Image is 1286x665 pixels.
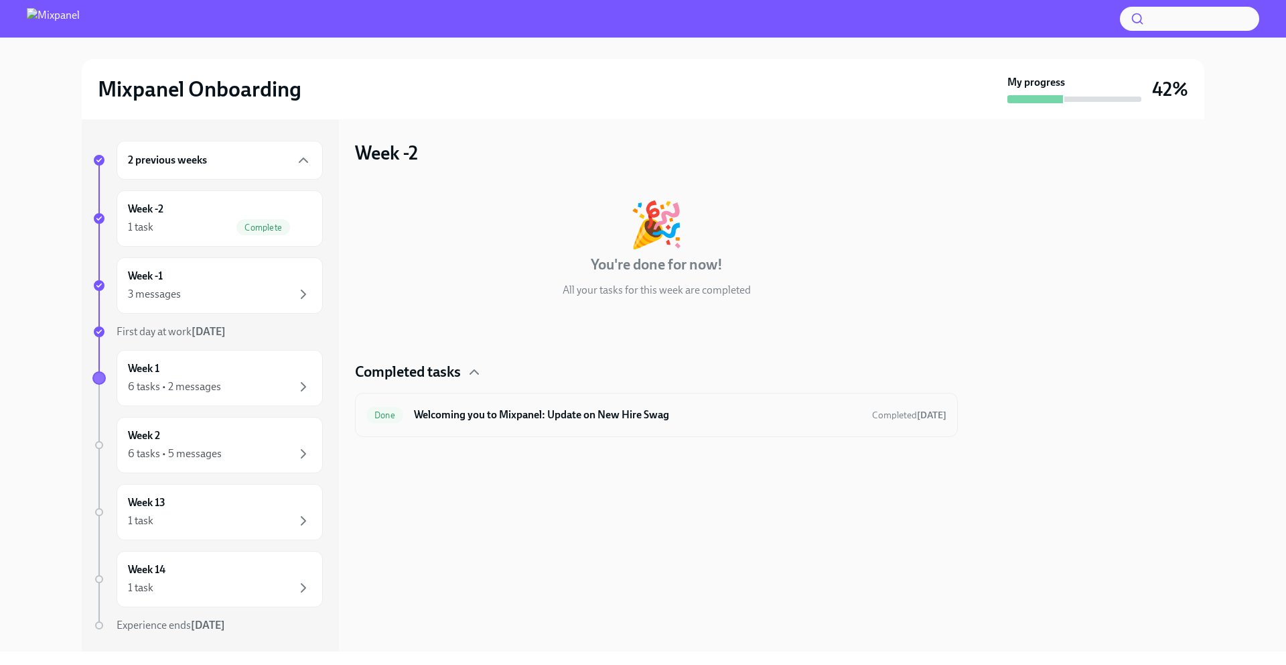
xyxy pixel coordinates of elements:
div: 1 task [128,220,153,235]
h3: 42% [1152,77,1188,101]
img: Mixpanel [27,8,80,29]
span: Completed [872,410,946,421]
span: Experience ends [117,619,225,631]
div: 2 previous weeks [117,141,323,180]
h4: Completed tasks [355,362,461,382]
div: 6 tasks • 2 messages [128,379,221,394]
h6: Week 2 [128,428,160,443]
strong: [DATE] [191,619,225,631]
h2: Mixpanel Onboarding [98,76,301,103]
a: Week -13 messages [92,257,323,314]
div: Completed tasks [355,362,958,382]
span: Done [366,410,403,420]
a: Week 141 task [92,551,323,607]
span: First day at work [117,325,226,338]
strong: [DATE] [192,325,226,338]
h4: You're done for now! [591,255,723,275]
a: Week -21 taskComplete [92,190,323,247]
h6: Week 14 [128,562,165,577]
h6: Week 13 [128,495,165,510]
h6: Week -2 [128,202,163,217]
span: August 26th, 2025 18:01 [872,409,946,422]
div: 🎉 [629,202,684,247]
h6: 2 previous weeks [128,153,207,168]
div: 1 task [128,581,153,595]
h6: Week -1 [128,269,163,284]
a: Week 26 tasks • 5 messages [92,417,323,473]
div: 1 task [128,513,153,528]
h3: Week -2 [355,141,418,165]
div: 3 messages [128,287,181,302]
a: Week 16 tasks • 2 messages [92,350,323,406]
h6: Week 1 [128,361,159,376]
a: First day at work[DATE] [92,324,323,339]
a: DoneWelcoming you to Mixpanel: Update on New Hire SwagCompleted[DATE] [366,404,946,426]
p: All your tasks for this week are completed [563,283,751,298]
span: Complete [236,223,290,233]
div: 6 tasks • 5 messages [128,446,222,461]
h6: Welcoming you to Mixpanel: Update on New Hire Swag [414,408,861,422]
strong: My progress [1007,75,1065,90]
strong: [DATE] [917,410,946,421]
a: Week 131 task [92,484,323,540]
